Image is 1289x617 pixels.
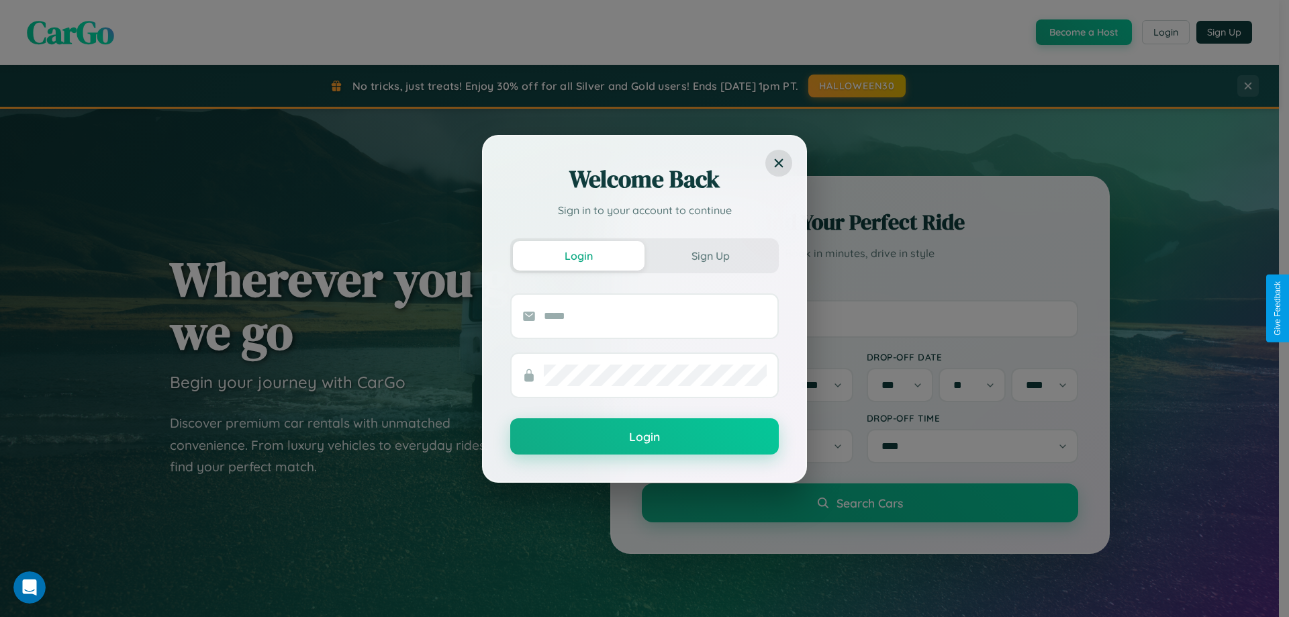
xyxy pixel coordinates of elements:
[644,241,776,271] button: Sign Up
[1273,281,1282,336] div: Give Feedback
[510,163,779,195] h2: Welcome Back
[13,571,46,604] iframe: Intercom live chat
[510,418,779,455] button: Login
[510,202,779,218] p: Sign in to your account to continue
[513,241,644,271] button: Login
